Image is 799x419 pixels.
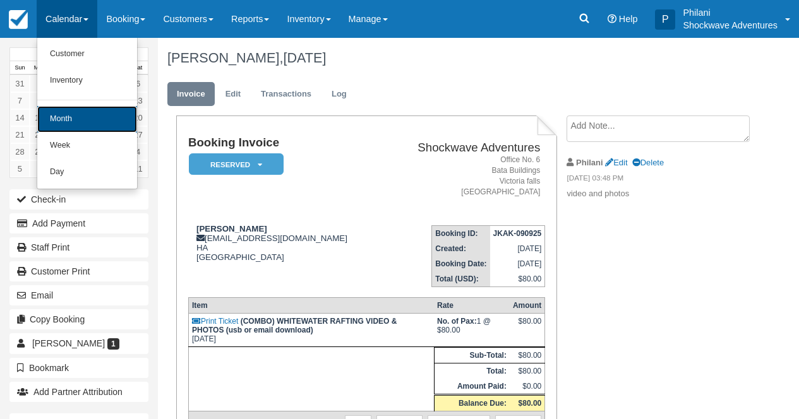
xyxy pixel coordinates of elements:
strong: (COMBO) WHITEWATER RAFTING VIDEO & PHOTOS (usb or email download) [192,317,397,334]
td: [DATE] [490,241,545,256]
th: Sun [10,61,30,75]
td: $80.00 [510,348,545,363]
a: Customer Print [9,261,148,281]
p: video and photos [567,188,747,200]
strong: $80.00 [519,399,542,408]
em: Reserved [189,153,284,175]
a: [PERSON_NAME] 1 [9,333,148,353]
strong: JKAK-090925 [493,229,542,238]
a: 22 [30,126,49,143]
a: 29 [30,143,49,160]
div: $80.00 [513,317,541,336]
th: Total: [434,363,510,379]
a: 11 [128,160,148,177]
a: 21 [10,126,30,143]
p: Shockwave Adventures [683,19,778,32]
a: Edit [605,158,627,167]
a: Log [322,82,356,107]
a: Reserved [188,153,279,176]
span: [PERSON_NAME] [32,338,105,348]
a: 27 [128,126,148,143]
p: Philani [683,6,778,19]
td: $80.00 [510,363,545,379]
td: [DATE] [188,314,434,347]
h2: Shockwave Adventures [388,141,540,155]
th: Sat [128,61,148,75]
a: 15 [30,109,49,126]
td: [DATE] [490,256,545,271]
em: [DATE] 03:48 PM [567,173,747,187]
a: 5 [10,160,30,177]
th: Amount Paid: [434,379,510,395]
button: Copy Booking [9,309,148,329]
h1: [PERSON_NAME], [167,50,748,66]
span: 1 [107,338,119,350]
a: Edit [216,82,250,107]
a: 6 [128,75,148,92]
th: Created: [432,241,490,256]
a: Invoice [167,82,215,107]
address: Office No. 6 Bata Buildings Victoria falls [GEOGRAPHIC_DATA] [388,155,540,198]
span: [DATE] [283,50,326,66]
th: Booking Date: [432,256,490,271]
td: $80.00 [490,271,545,287]
th: Total (USD): [432,271,490,287]
a: Customer [37,41,137,68]
td: 1 @ $80.00 [434,314,510,347]
a: 14 [10,109,30,126]
th: Booking ID: [432,226,490,242]
strong: [PERSON_NAME] [196,224,267,233]
button: Bookmark [9,358,148,378]
strong: Philani [576,158,603,167]
a: 13 [128,92,148,109]
a: Day [37,159,137,186]
a: Week [37,133,137,159]
th: Sub-Total: [434,348,510,363]
a: 8 [30,92,49,109]
div: P [655,9,675,30]
a: Print Ticket [192,317,238,326]
a: Delete [632,158,664,167]
a: 31 [10,75,30,92]
a: Staff Print [9,237,148,257]
a: 1 [30,75,49,92]
a: Transactions [251,82,321,107]
th: Amount [510,298,545,314]
a: 28 [10,143,30,160]
div: [EMAIL_ADDRESS][DOMAIN_NAME] HA [GEOGRAPHIC_DATA] [188,224,383,262]
button: Email [9,285,148,305]
button: Add Partner Attribution [9,382,148,402]
a: 7 [10,92,30,109]
td: $0.00 [510,379,545,395]
a: 4 [128,143,148,160]
th: Mon [30,61,49,75]
button: Check-in [9,189,148,209]
th: Rate [434,298,510,314]
a: 20 [128,109,148,126]
span: Help [619,14,638,24]
button: Add Payment [9,213,148,233]
a: 6 [30,160,49,177]
i: Help [608,15,616,23]
a: Month [37,106,137,133]
th: Balance Due: [434,395,510,411]
th: Item [188,298,434,314]
strong: No. of Pax [437,317,477,326]
img: checkfront-main-nav-mini-logo.png [9,10,28,29]
a: Inventory [37,68,137,94]
h1: Booking Invoice [188,136,383,150]
ul: Calendar [37,38,138,189]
